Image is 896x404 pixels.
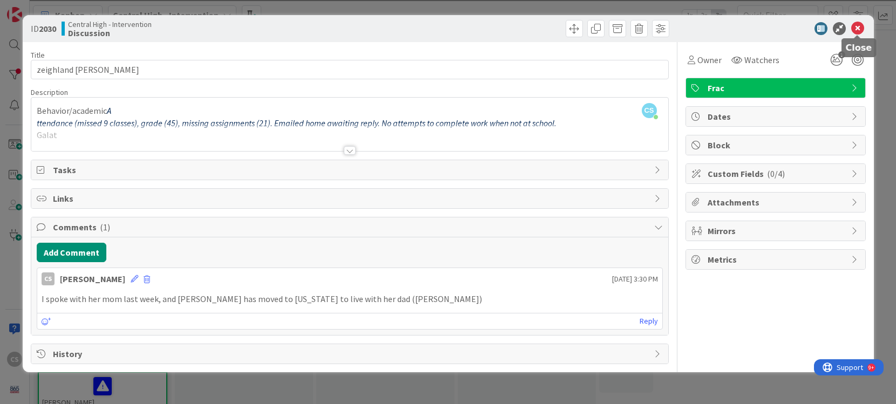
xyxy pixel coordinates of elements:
[4,152,892,161] div: Search for Source
[4,318,892,328] div: New source
[846,43,872,53] h5: Close
[708,110,846,123] span: Dates
[767,168,785,179] span: ( 0/4 )
[4,161,892,171] div: Journal
[4,171,892,181] div: Magazine
[4,142,892,152] div: Add Outline Template
[708,81,846,94] span: Frac
[4,289,892,299] div: Home
[37,105,663,117] p: Behavior/academic
[4,122,892,132] div: Download
[4,347,892,357] div: WEBSITE
[23,2,49,15] span: Support
[4,231,892,241] div: CANCEL
[4,357,892,367] div: JOURNAL
[4,279,892,289] div: Move to ...
[55,4,60,13] div: 9+
[708,167,846,180] span: Custom Fields
[4,270,892,279] div: DELETE
[4,299,892,309] div: CANCEL
[31,60,669,79] input: type card name here...
[697,53,722,66] span: Owner
[4,250,892,260] div: This outline has no content. Would you like to delete it?
[53,163,649,176] span: Tasks
[37,243,106,262] button: Add Comment
[838,51,845,58] span: 1
[42,293,658,305] p: I spoke with her mom last week, and [PERSON_NAME] has moved to [US_STATE] to live with her dad ([...
[4,74,892,84] div: Sign out
[4,376,100,388] input: Search sources
[4,84,892,93] div: Rename
[4,181,892,190] div: Newspaper
[612,273,658,285] span: [DATE] 3:30 PM
[107,105,111,116] em: A
[4,25,892,35] div: Sort A > Z
[39,23,56,34] b: 2030
[68,20,152,29] span: Central High - Intervention
[4,241,892,250] div: ???
[640,314,658,328] a: Reply
[4,132,892,142] div: Print
[4,54,892,64] div: Delete
[4,103,892,113] div: Delete
[4,200,892,210] div: Visual Art
[708,139,846,152] span: Block
[708,224,846,237] span: Mirrors
[4,14,100,25] input: Search outlines
[4,113,892,122] div: Rename Outline
[708,196,846,209] span: Attachments
[4,328,892,338] div: SAVE
[4,45,892,54] div: Move To ...
[4,35,892,45] div: Sort New > Old
[42,272,55,285] div: CS
[53,192,649,205] span: Links
[100,222,110,232] span: ( 1 )
[68,29,152,37] b: Discussion
[31,22,56,35] span: ID
[31,50,45,60] label: Title
[53,347,649,360] span: History
[4,64,892,74] div: Options
[53,221,649,234] span: Comments
[4,309,892,318] div: MOVE
[4,190,892,200] div: Television/Radio
[4,367,892,376] div: MORE
[4,210,892,220] div: TODO: put dlg title
[4,4,226,14] div: Home
[708,253,846,266] span: Metrics
[60,272,125,285] div: [PERSON_NAME]
[642,103,657,118] span: CS
[4,338,892,347] div: BOOK
[4,260,892,270] div: SAVE AND GO HOME
[31,87,68,97] span: Description
[744,53,779,66] span: Watchers
[4,93,892,103] div: Move To ...
[37,118,556,128] em: ttendance (missed 9 classes), grade (45), missing assignments (21). Emailed home awaiting reply. ...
